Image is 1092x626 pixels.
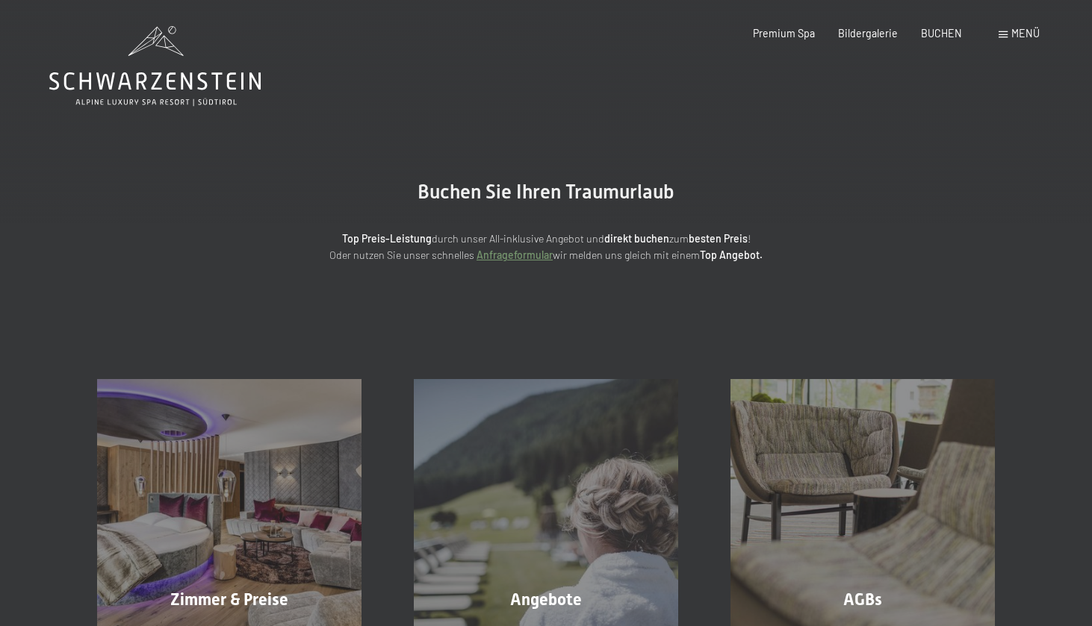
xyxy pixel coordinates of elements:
strong: besten Preis [689,232,748,245]
strong: Top Angebot. [700,248,763,261]
span: Zimmer & Preise [170,590,288,609]
strong: Top Preis-Leistung [342,232,432,245]
span: Buchen Sie Ihren Traumurlaub [418,181,674,203]
a: BUCHEN [921,27,962,40]
span: AGBs [843,590,882,609]
a: Premium Spa [753,27,815,40]
a: Bildergalerie [838,27,898,40]
span: Menü [1011,27,1040,40]
strong: direkt buchen [604,232,669,245]
a: Anfrageformular [477,248,553,261]
span: Angebote [510,590,582,609]
p: durch unser All-inklusive Angebot und zum ! Oder nutzen Sie unser schnelles wir melden uns gleich... [217,231,875,264]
